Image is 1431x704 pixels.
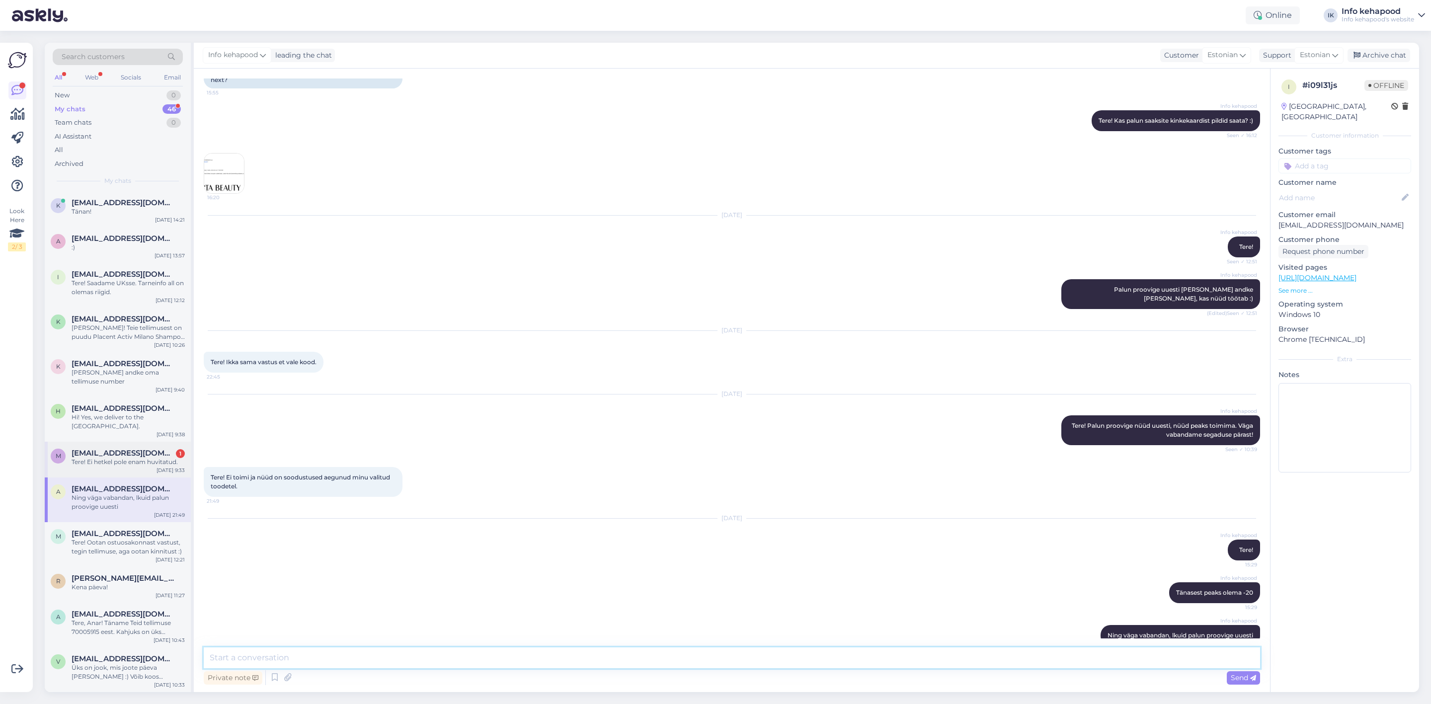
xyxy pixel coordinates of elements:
span: kirsikakivine@gmail.com [72,314,175,323]
div: Customer [1160,50,1199,61]
div: Archived [55,159,83,169]
span: Tere! Ei toimi ja nüüd on soodustused aegunud minu valitud toodetel. [211,473,392,490]
div: AI Assistant [55,132,91,142]
span: 21:49 [207,497,244,505]
div: Info kehapood [1342,7,1414,15]
span: My chats [104,176,131,185]
span: Tere! Palun proovige nüüd uuesti, nüüd peaks toimima. Väga vabandame segaduse pärast! [1072,422,1255,438]
div: Private note [204,671,262,685]
span: Seen ✓ 10:39 [1220,446,1257,453]
div: [PERSON_NAME]! Teie tellimusest on puudu Placent Activ Milano Shampoo ja Conditioner 250ml. Oleme... [72,323,185,341]
div: [PERSON_NAME] andke oma tellimuse number [72,368,185,386]
span: Info kehapood [1220,102,1257,110]
p: Customer tags [1278,146,1411,156]
div: 1 [176,449,185,458]
p: Customer name [1278,177,1411,188]
span: r [56,577,61,585]
div: Email [162,71,183,84]
div: Kena päeva! [72,583,185,592]
div: IK [1324,8,1338,22]
span: h [56,407,61,415]
span: malleusmirelle606@gmail.com [72,529,175,538]
div: Online [1246,6,1300,24]
p: Browser [1278,324,1411,334]
span: Info kehapood [1220,574,1257,582]
div: Customer information [1278,131,1411,140]
div: [DATE] 12:21 [156,556,185,563]
span: 15:29 [1220,561,1257,568]
span: Info kehapood [1220,532,1257,539]
p: Operating system [1278,299,1411,310]
a: [URL][DOMAIN_NAME] [1278,273,1356,282]
span: Info kehapood [1220,617,1257,625]
span: ingosiukas30@yahoo.com [72,270,175,279]
span: k [56,318,61,325]
span: Search customers [62,52,125,62]
span: annelimusto@gmail.com [72,234,175,243]
div: Web [83,71,100,84]
input: Add a tag [1278,158,1411,173]
span: Tänasest peaks olema -20 [1176,589,1253,596]
span: Tere! Kas palun saaksite kinkekaardist pildid saata? :) [1099,117,1253,124]
div: Tere! Ei hetkel pole enam huvitatud. [72,458,185,467]
span: Estonian [1207,50,1238,61]
div: 0 [166,118,181,128]
span: a [56,237,61,245]
div: Socials [119,71,143,84]
span: anaralijev@gmail.com [72,610,175,619]
div: [DATE] 11:27 [156,592,185,599]
span: m [56,533,61,540]
div: Archive chat [1348,49,1410,62]
div: [DATE] 21:49 [154,511,185,519]
p: See more ... [1278,286,1411,295]
div: [DATE] [204,514,1260,523]
span: (Edited) Seen ✓ 12:51 [1207,310,1257,317]
span: Estonian [1300,50,1330,61]
span: rita.m.gyarmati@gmail.com [72,574,175,583]
span: kirsikakivine@gmail.com [72,359,175,368]
span: maryh@hot.ee [72,449,175,458]
div: Info kehapood's website [1342,15,1414,23]
img: Attachment [204,154,244,193]
div: [DATE] 10:26 [154,341,185,349]
div: [DATE] 14:21 [155,216,185,224]
div: My chats [55,104,85,114]
span: Tere! [1239,243,1253,250]
div: [DATE] [204,326,1260,335]
span: a [56,613,61,621]
div: 0 [166,90,181,100]
span: Seen ✓ 12:51 [1220,258,1257,265]
img: Askly Logo [8,51,27,70]
span: humfanuk@gmail.com [72,404,175,413]
div: Hi! Yes, we deliver to the [GEOGRAPHIC_DATA]. [72,413,185,431]
div: [DATE] 13:57 [155,252,185,259]
div: [DATE] 9:38 [157,431,185,438]
span: virgeaug@gmail.com [72,654,175,663]
span: katlinmikker@gmail.com [72,198,175,207]
span: Seen ✓ 16:12 [1220,132,1257,139]
span: k [56,202,61,209]
div: [DATE] 10:33 [154,681,185,689]
div: leading the chat [271,50,332,61]
div: [DATE] 9:40 [156,386,185,393]
p: Chrome [TECHNICAL_ID] [1278,334,1411,345]
span: Offline [1364,80,1408,91]
p: Customer phone [1278,235,1411,245]
p: Notes [1278,370,1411,380]
span: 22:45 [207,373,244,381]
p: Windows 10 [1278,310,1411,320]
span: Tere! [1239,546,1253,553]
span: 16:20 [207,194,244,201]
div: [DATE] 9:33 [157,467,185,474]
div: Ning väga vabandan, lkuid palun proovige uuesti [72,493,185,511]
span: a [56,488,61,495]
input: Add name [1279,192,1400,203]
div: [DATE] 12:12 [156,297,185,304]
div: Tere, Anar! Täname Teid tellimuse 70005915 eest. Kahjuks on üks [PERSON_NAME] tellimusest hetkel ... [72,619,185,636]
div: 2 / 3 [8,242,26,251]
span: Send [1231,673,1256,682]
span: Palun proovige uuesti [PERSON_NAME] andke [PERSON_NAME], kas nüüd töötab :) [1114,286,1255,302]
span: Tere! Ikka sama vastus et vale kood. [211,358,317,366]
span: m [56,452,61,460]
div: Tere! Saadame UKsse. Tarneinfo all on olemas riigid. [72,279,185,297]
